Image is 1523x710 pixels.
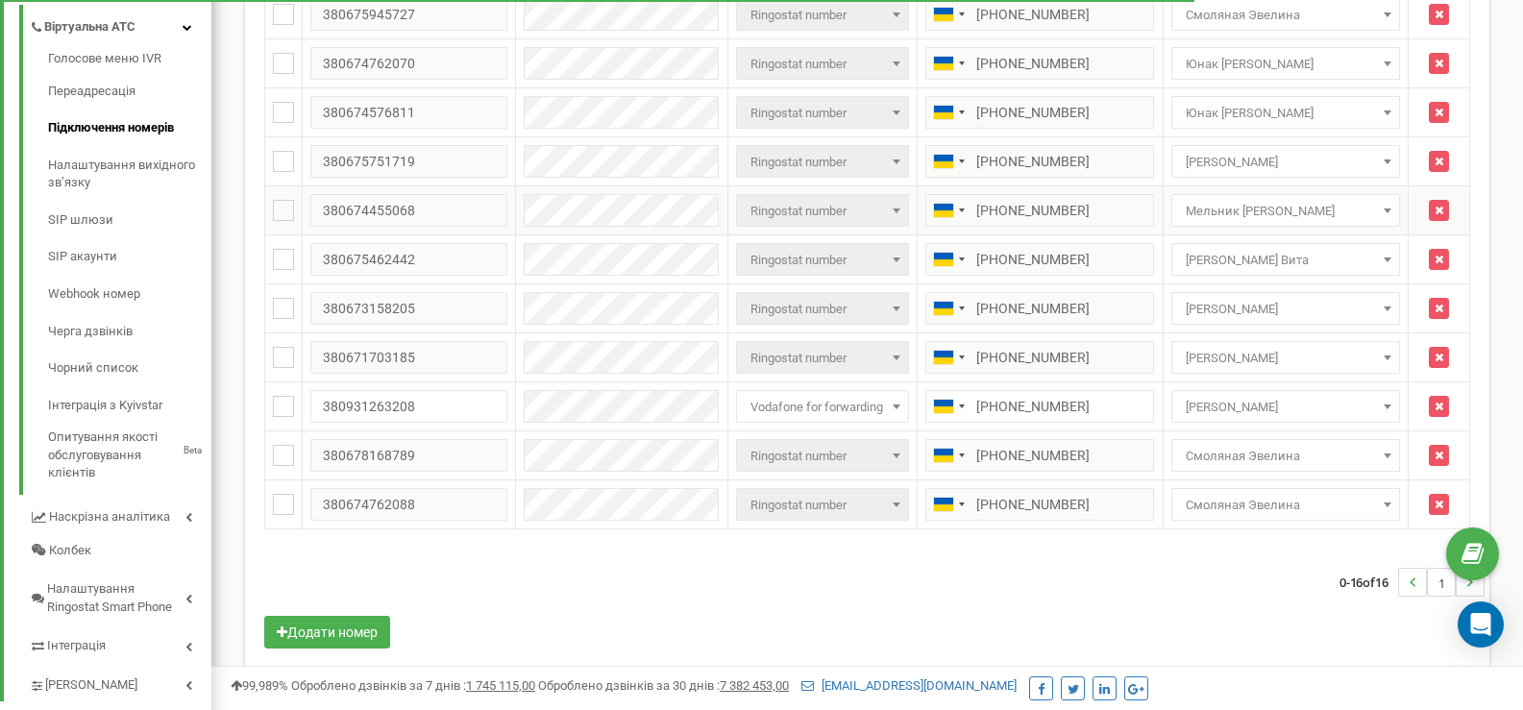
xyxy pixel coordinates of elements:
[29,495,211,534] a: Наскрізна аналітика
[925,47,1154,80] input: 050 123 4567
[538,678,789,693] span: Оброблено дзвінків за 30 днів :
[925,96,1154,129] input: 050 123 4567
[743,394,903,421] span: Vodafone for forwarding
[1178,492,1393,519] span: Смоляная Эвелина
[1178,149,1393,176] span: Алена Бавыко
[1339,549,1485,616] nav: ...
[743,198,903,225] span: Ringostat number
[925,390,1154,423] input: 050 123 4567
[926,97,970,128] div: Telephone country code
[926,489,970,520] div: Telephone country code
[736,243,910,276] span: Ringostat number
[743,492,903,519] span: Ringostat number
[48,350,211,387] a: Чорний список
[736,96,910,129] span: Ringostat number
[1171,488,1400,521] span: Смоляная Эвелина
[29,663,211,702] a: [PERSON_NAME]
[264,616,390,649] button: Додати номер
[925,341,1154,374] input: 050 123 4567
[736,390,910,423] span: Vodafone for forwarding
[736,47,910,80] span: Ringostat number
[926,244,970,275] div: Telephone country code
[743,296,903,323] span: Ringostat number
[48,313,211,351] a: Черга дзвінків
[1171,194,1400,227] span: Мельник Ольга
[29,5,211,44] a: Віртуальна АТС
[1178,394,1393,421] span: Василенко Ксения
[47,637,106,655] span: Інтеграція
[926,48,970,79] div: Telephone country code
[1178,296,1393,323] span: Василенко Ксения
[925,439,1154,472] input: 050 123 4567
[736,292,910,325] span: Ringostat number
[736,145,910,178] span: Ringostat number
[925,488,1154,521] input: 050 123 4567
[925,194,1154,227] input: 050 123 4567
[720,678,789,693] u: 7 382 453,00
[48,202,211,239] a: SIP шлюзи
[44,18,135,37] span: Віртуальна АТС
[231,678,288,693] span: 99,989%
[29,567,211,624] a: Налаштування Ringostat Smart Phone
[1178,2,1393,29] span: Смоляная Эвелина
[1427,568,1456,597] li: 1
[925,145,1154,178] input: 050 123 4567
[736,439,910,472] span: Ringostat number
[743,51,903,78] span: Ringostat number
[29,624,211,663] a: Інтеграція
[743,149,903,176] span: Ringostat number
[743,345,903,372] span: Ringostat number
[291,678,535,693] span: Оброблено дзвінків за 7 днів :
[743,2,903,29] span: Ringostat number
[1339,568,1398,597] span: 0-16 16
[29,534,211,568] a: Колбек
[1171,243,1400,276] span: Грищенко Вита
[1178,100,1393,127] span: Юнак Анна
[48,50,211,73] a: Голосове меню IVR
[926,440,970,471] div: Telephone country code
[801,678,1017,693] a: [EMAIL_ADDRESS][DOMAIN_NAME]
[49,508,170,526] span: Наскрізна аналітика
[1178,345,1393,372] span: Олена Федорова
[926,342,970,373] div: Telephone country code
[1171,292,1400,325] span: Василенко Ксения
[48,238,211,276] a: SIP акаунти
[1171,390,1400,423] span: Василенко Ксения
[48,424,211,482] a: Опитування якості обслуговування клієнтівBeta
[1171,439,1400,472] span: Смоляная Эвелина
[743,443,903,470] span: Ringostat number
[926,195,970,226] div: Telephone country code
[48,276,211,313] a: Webhook номер
[926,146,970,177] div: Telephone country code
[47,580,185,616] span: Налаштування Ringostat Smart Phone
[925,292,1154,325] input: 050 123 4567
[48,73,211,110] a: Переадресація
[466,678,535,693] u: 1 745 115,00
[1178,443,1393,470] span: Смоляная Эвелина
[1363,574,1375,591] span: of
[1171,96,1400,129] span: Юнак Анна
[736,194,910,227] span: Ringostat number
[736,488,910,521] span: Ringostat number
[48,110,211,147] a: Підключення номерів
[736,341,910,374] span: Ringostat number
[49,542,91,560] span: Колбек
[1171,341,1400,374] span: Олена Федорова
[743,100,903,127] span: Ringostat number
[1171,145,1400,178] span: Алена Бавыко
[48,387,211,425] a: Інтеграція з Kyivstar
[926,293,970,324] div: Telephone country code
[925,243,1154,276] input: 050 123 4567
[45,676,137,695] span: [PERSON_NAME]
[743,247,903,274] span: Ringostat number
[1458,601,1504,648] div: Open Intercom Messenger
[48,147,211,202] a: Налаштування вихідного зв’язку
[1178,247,1393,274] span: Грищенко Вита
[1171,47,1400,80] span: Юнак Анна
[1178,198,1393,225] span: Мельник Ольга
[1178,51,1393,78] span: Юнак Анна
[926,391,970,422] div: Telephone country code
